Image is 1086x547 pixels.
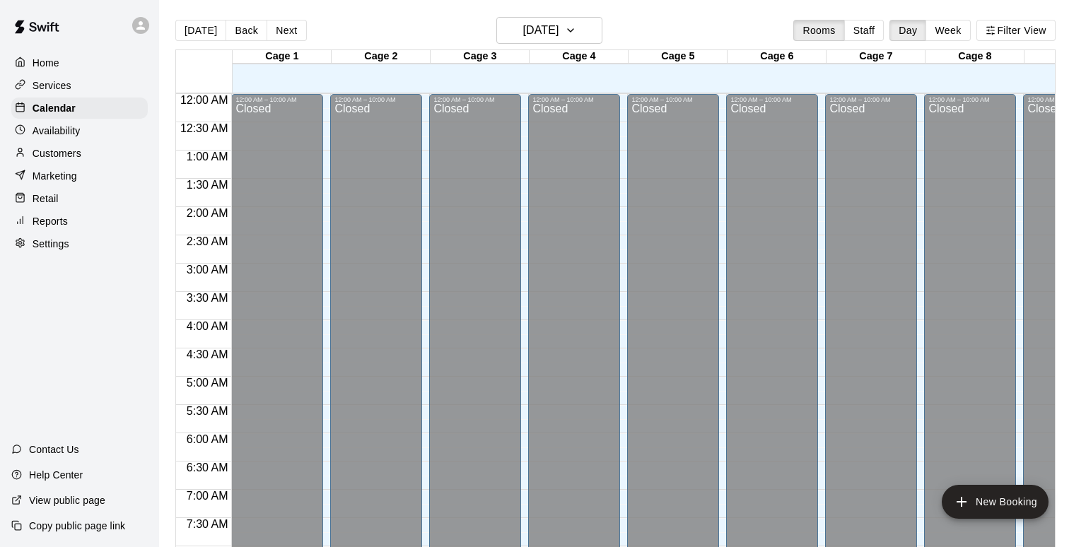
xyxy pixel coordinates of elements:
[33,169,77,183] p: Marketing
[11,233,148,254] a: Settings
[33,56,59,70] p: Home
[183,518,232,530] span: 7:30 AM
[942,485,1049,519] button: add
[11,75,148,96] a: Services
[177,122,232,134] span: 12:30 AM
[11,211,148,232] a: Reports
[33,237,69,251] p: Settings
[33,214,68,228] p: Reports
[33,124,81,138] p: Availability
[29,519,125,533] p: Copy public page link
[332,50,431,64] div: Cage 2
[29,442,79,457] p: Contact Us
[11,165,148,187] a: Marketing
[928,96,1012,103] div: 12:00 AM – 10:00 AM
[183,151,232,163] span: 1:00 AM
[728,50,827,64] div: Cage 6
[532,96,616,103] div: 12:00 AM – 10:00 AM
[183,292,232,304] span: 3:30 AM
[33,78,71,93] p: Services
[976,20,1056,41] button: Filter View
[183,235,232,247] span: 2:30 AM
[175,20,226,41] button: [DATE]
[631,96,715,103] div: 12:00 AM – 10:00 AM
[33,146,81,160] p: Customers
[183,405,232,417] span: 5:30 AM
[829,96,913,103] div: 12:00 AM – 10:00 AM
[235,96,319,103] div: 12:00 AM – 10:00 AM
[11,120,148,141] a: Availability
[793,20,844,41] button: Rooms
[29,493,105,507] p: View public page
[11,98,148,119] a: Calendar
[183,264,232,276] span: 3:00 AM
[183,179,232,191] span: 1:30 AM
[177,94,232,106] span: 12:00 AM
[496,17,602,44] button: [DATE]
[183,207,232,219] span: 2:00 AM
[433,96,517,103] div: 12:00 AM – 10:00 AM
[226,20,267,41] button: Back
[522,20,559,40] h6: [DATE]
[267,20,306,41] button: Next
[844,20,884,41] button: Staff
[926,50,1024,64] div: Cage 8
[33,101,76,115] p: Calendar
[11,52,148,73] a: Home
[926,20,970,41] button: Week
[233,50,332,64] div: Cage 1
[183,348,232,360] span: 4:30 AM
[629,50,728,64] div: Cage 5
[183,433,232,445] span: 6:00 AM
[889,20,926,41] button: Day
[183,461,232,474] span: 6:30 AM
[11,143,148,164] a: Customers
[827,50,926,64] div: Cage 7
[33,192,59,206] p: Retail
[183,320,232,332] span: 4:00 AM
[183,377,232,389] span: 5:00 AM
[730,96,814,103] div: 12:00 AM – 10:00 AM
[11,188,148,209] a: Retail
[29,468,83,482] p: Help Center
[334,96,418,103] div: 12:00 AM – 10:00 AM
[183,490,232,502] span: 7:00 AM
[530,50,629,64] div: Cage 4
[431,50,530,64] div: Cage 3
